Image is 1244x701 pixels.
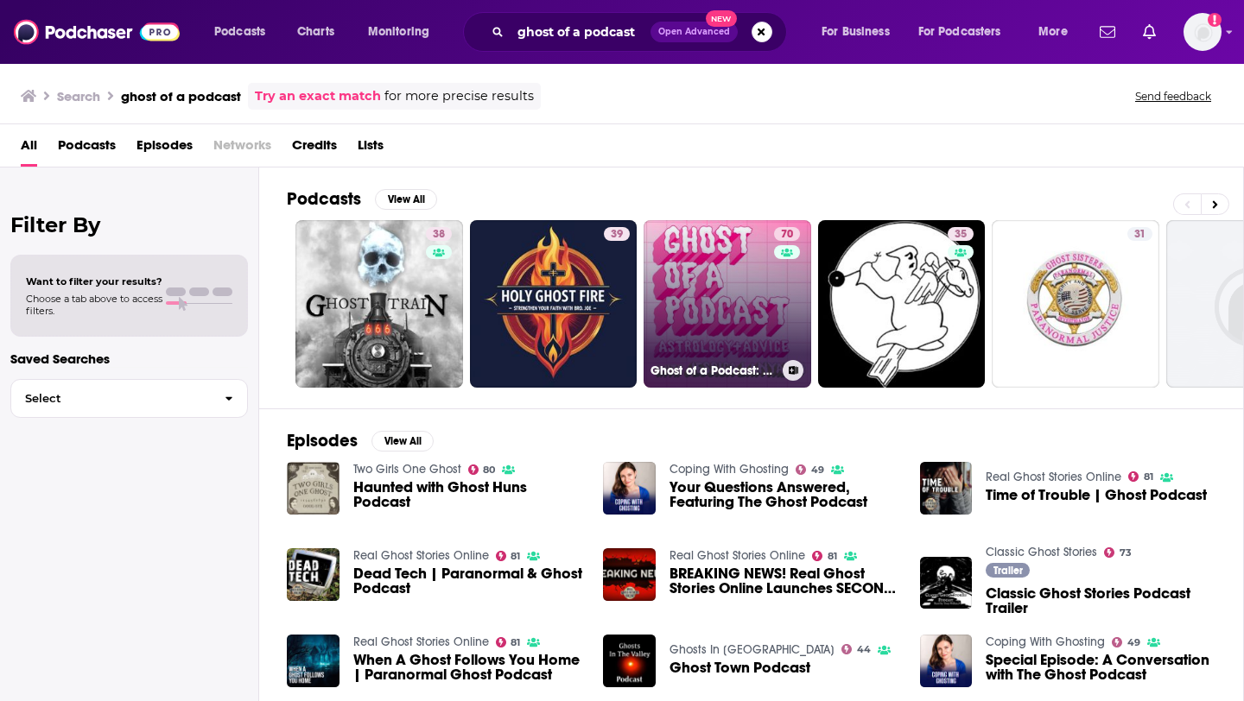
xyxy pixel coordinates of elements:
[483,466,495,474] span: 80
[356,18,452,46] button: open menu
[375,189,437,210] button: View All
[470,220,638,388] a: 39
[26,293,162,317] span: Choose a tab above to access filters.
[920,635,973,687] img: Special Episode: A Conversation with The Ghost Podcast
[353,635,489,649] a: Real Ghost Stories Online
[496,551,521,561] a: 81
[1184,13,1222,51] img: User Profile
[371,431,434,452] button: View All
[511,639,520,647] span: 81
[11,393,211,404] span: Select
[1093,17,1122,47] a: Show notifications dropdown
[1104,547,1132,558] a: 73
[644,220,811,388] a: 70Ghost of a Podcast: Astrology & Advice with [PERSON_NAME]
[796,464,824,475] a: 49
[1127,639,1140,647] span: 49
[986,545,1097,559] a: Classic Ghost Stories
[920,557,973,609] img: Classic Ghost Stories Podcast Trailer
[10,212,248,237] h2: Filter By
[986,586,1215,616] a: Classic Ghost Stories Podcast Trailer
[1038,20,1068,44] span: More
[14,16,180,48] img: Podchaser - Follow, Share and Rate Podcasts
[603,548,656,601] img: BREAKING NEWS! Real Ghost Stories Online Launches SECOND Ghost Podcast!
[57,88,100,104] h3: Search
[21,131,37,167] span: All
[287,635,340,687] img: When A Ghost Follows You Home | Paranormal Ghost Podcast
[426,227,452,241] a: 38
[10,350,248,367] p: Saved Searches
[353,462,461,477] a: Two Girls One Ghost
[603,635,656,687] img: Ghost Town Podcast
[670,566,899,596] a: BREAKING NEWS! Real Ghost Stories Online Launches SECOND Ghost Podcast!
[986,470,1121,484] a: Real Ghost Stories Online
[384,86,534,106] span: for more precise results
[511,18,651,46] input: Search podcasts, credits, & more...
[496,637,521,647] a: 81
[136,131,193,167] a: Episodes
[1026,18,1089,46] button: open menu
[202,18,288,46] button: open menu
[1120,549,1132,557] span: 73
[948,227,974,241] a: 35
[1144,473,1153,481] span: 81
[214,20,265,44] span: Podcasts
[1184,13,1222,51] button: Show profile menu
[353,653,583,682] a: When A Ghost Follows You Home | Paranormal Ghost Podcast
[287,430,434,452] a: EpisodesView All
[286,18,345,46] a: Charts
[993,565,1023,576] span: Trailer
[287,188,361,210] h2: Podcasts
[604,227,630,241] a: 39
[603,462,656,515] img: Your Questions Answered, Featuring The Ghost Podcast
[26,275,162,287] span: Want to filter your results?
[822,20,890,44] span: For Business
[811,466,824,474] span: 49
[670,462,789,477] a: Coping With Ghosting
[920,462,973,515] img: Time of Trouble | Ghost Podcast
[287,430,358,452] h2: Episodes
[1128,471,1153,482] a: 81
[857,646,871,654] span: 44
[121,88,241,104] h3: ghost of a podcast
[287,462,340,515] img: Haunted with Ghost Huns Podcast
[479,12,803,52] div: Search podcasts, credits, & more...
[774,227,800,241] a: 70
[1208,13,1222,27] svg: Add a profile image
[986,488,1207,502] a: Time of Trouble | Ghost Podcast
[986,653,1215,682] a: Special Episode: A Conversation with The Ghost Podcast
[841,644,871,654] a: 44
[818,220,986,388] a: 35
[611,226,623,243] span: 39
[353,548,489,563] a: Real Ghost Stories Online
[670,480,899,509] a: Your Questions Answered, Featuring The Ghost Podcast
[670,642,835,657] a: Ghosts In The Valley
[213,131,271,167] span: Networks
[287,548,340,601] a: Dead Tech | Paranormal & Ghost Podcast
[358,131,384,167] span: Lists
[292,131,337,167] span: Credits
[670,660,810,675] a: Ghost Town Podcast
[353,566,583,596] a: Dead Tech | Paranormal & Ghost Podcast
[651,22,738,42] button: Open AdvancedNew
[1136,17,1163,47] a: Show notifications dropdown
[1134,226,1146,243] span: 31
[295,220,463,388] a: 38
[58,131,116,167] span: Podcasts
[353,480,583,509] a: Haunted with Ghost Huns Podcast
[670,548,805,563] a: Real Ghost Stories Online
